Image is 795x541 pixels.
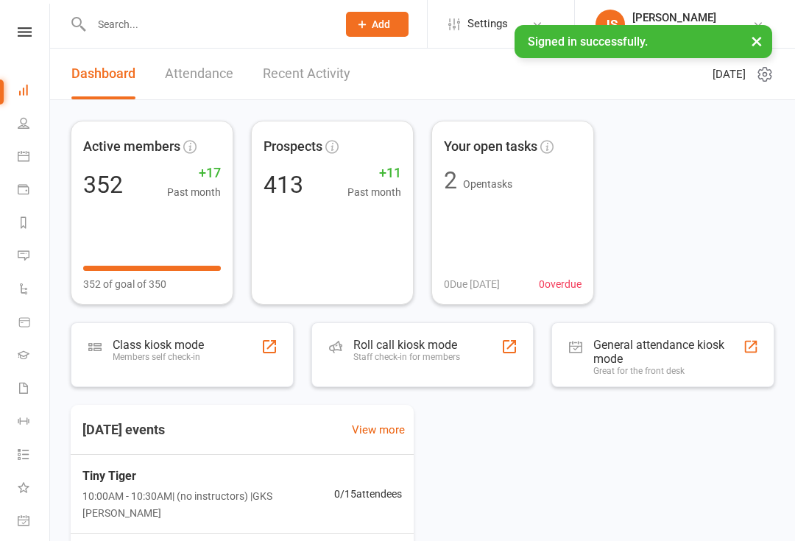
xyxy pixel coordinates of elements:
[444,169,457,192] div: 2
[18,506,51,539] a: General attendance kiosk mode
[347,184,401,200] span: Past month
[87,14,327,35] input: Search...
[352,421,405,439] a: View more
[82,488,334,521] span: 10:00AM - 10:30AM | (no instructors) | GKS [PERSON_NAME]
[71,417,177,443] h3: [DATE] events
[353,352,460,362] div: Staff check-in for members
[263,49,350,99] a: Recent Activity
[632,11,723,24] div: [PERSON_NAME]
[444,276,500,292] span: 0 Due [DATE]
[539,276,582,292] span: 0 overdue
[372,18,390,30] span: Add
[353,338,460,352] div: Roll call kiosk mode
[18,473,51,506] a: What's New
[113,338,204,352] div: Class kiosk mode
[83,276,166,292] span: 352 of goal of 350
[528,35,648,49] span: Signed in successfully.
[463,178,512,190] span: Open tasks
[596,10,625,39] div: JS
[743,25,770,57] button: ×
[18,108,51,141] a: People
[347,163,401,184] span: +11
[713,66,746,83] span: [DATE]
[264,136,322,158] span: Prospects
[593,338,743,366] div: General attendance kiosk mode
[113,352,204,362] div: Members self check-in
[18,208,51,241] a: Reports
[167,163,221,184] span: +17
[18,75,51,108] a: Dashboard
[593,366,743,376] div: Great for the front desk
[467,7,508,40] span: Settings
[165,49,233,99] a: Attendance
[334,486,402,502] span: 0 / 15 attendees
[346,12,409,37] button: Add
[18,307,51,340] a: Product Sales
[71,49,135,99] a: Dashboard
[167,184,221,200] span: Past month
[18,141,51,174] a: Calendar
[264,173,303,197] div: 413
[83,136,180,158] span: Active members
[82,467,334,486] span: Tiny Tiger
[444,136,537,158] span: Your open tasks
[632,24,723,38] div: Guy's Karate School
[18,174,51,208] a: Payments
[83,173,123,197] div: 352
